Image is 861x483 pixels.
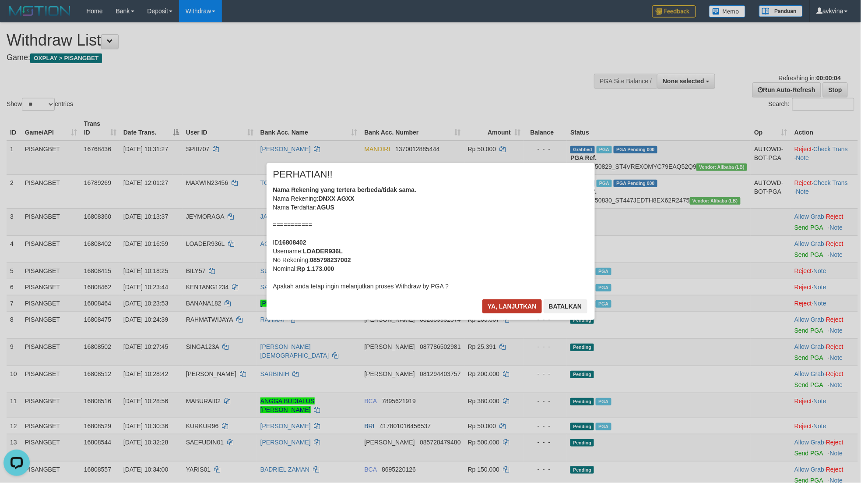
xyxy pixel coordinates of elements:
[273,185,588,291] div: Nama Rekening: Nama Terdaftar: =========== ID Username: No Rekening: Nominal: Apakah anda tetap i...
[544,299,587,313] button: Batalkan
[482,299,542,313] button: Ya, lanjutkan
[317,204,334,211] b: AGUS
[319,195,355,202] b: DNXX AGXX
[297,265,334,272] b: Rp 1.173.000
[310,256,351,263] b: 085798237002
[273,170,333,179] span: PERHATIAN!!
[4,4,30,30] button: Open LiveChat chat widget
[273,186,417,193] b: Nama Rekening yang tertera berbeda/tidak sama.
[303,248,343,255] b: LOADER936L
[279,239,306,246] b: 16808402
